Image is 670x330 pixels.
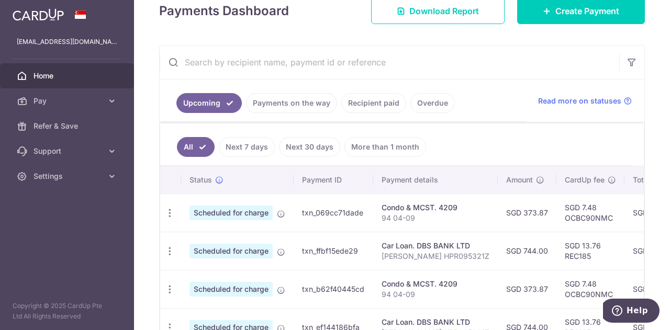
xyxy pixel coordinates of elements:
td: SGD 13.76 REC185 [556,232,624,270]
a: Overdue [410,93,455,113]
iframe: Opens a widget where you can find more information [603,299,660,325]
a: Payments on the way [246,93,337,113]
span: Amount [506,175,533,185]
span: Total amt. [633,175,667,185]
div: Car Loan. DBS BANK LTD [382,317,489,327]
span: Status [189,175,212,185]
td: SGD 373.87 [498,194,556,232]
span: Download Report [409,5,479,17]
span: Pay [33,96,103,106]
a: All [177,137,215,157]
span: Refer & Save [33,121,103,131]
span: Home [33,71,103,81]
p: 94 04-09 [382,289,489,300]
th: Payment ID [294,166,373,194]
span: Read more on statuses [538,96,621,106]
td: SGD 7.48 OCBC90NMC [556,270,624,308]
span: Scheduled for charge [189,282,273,297]
a: Next 30 days [279,137,340,157]
span: Support [33,146,103,156]
div: Condo & MCST. 4209 [382,202,489,213]
td: txn_069cc71dade [294,194,373,232]
a: Read more on statuses [538,96,632,106]
span: Scheduled for charge [189,244,273,258]
th: Payment details [373,166,498,194]
td: SGD 373.87 [498,270,556,308]
p: [PERSON_NAME] HPR095321Z [382,251,489,261]
h4: Payments Dashboard [159,2,289,20]
a: Upcoming [176,93,242,113]
span: Create Payment [555,5,619,17]
div: Condo & MCST. 4209 [382,279,489,289]
span: Scheduled for charge [189,206,273,220]
a: More than 1 month [344,137,426,157]
img: CardUp [13,8,64,21]
a: Next 7 days [219,137,275,157]
a: Recipient paid [341,93,406,113]
td: SGD 744.00 [498,232,556,270]
p: [EMAIL_ADDRESS][DOMAIN_NAME] [17,37,117,47]
td: txn_b62f40445cd [294,270,373,308]
input: Search by recipient name, payment id or reference [160,45,619,79]
td: txn_ffbf15ede29 [294,232,373,270]
span: Settings [33,171,103,181]
span: CardUp fee [565,175,605,185]
p: 94 04-09 [382,213,489,223]
td: SGD 7.48 OCBC90NMC [556,194,624,232]
div: Car Loan. DBS BANK LTD [382,241,489,251]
